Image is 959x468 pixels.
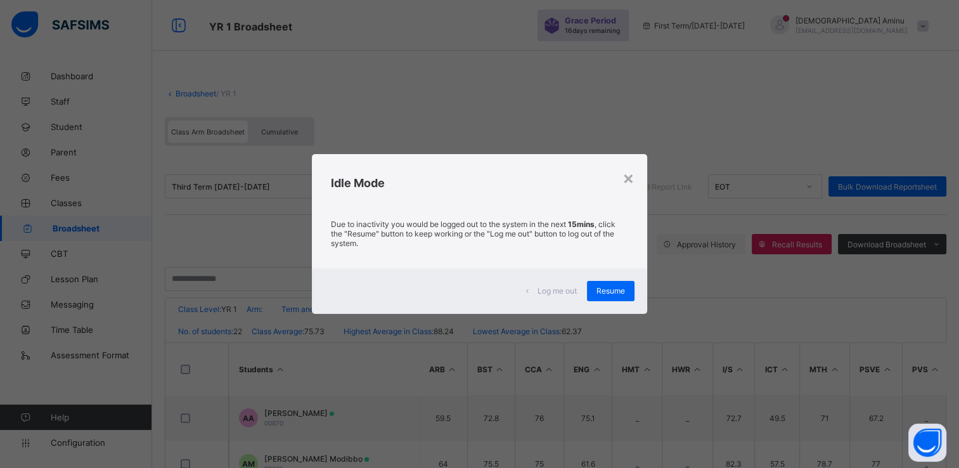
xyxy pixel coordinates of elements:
[331,176,629,190] h2: Idle Mode
[568,219,595,229] strong: 15mins
[596,286,625,296] span: Resume
[331,219,629,248] p: Due to inactivity you would be logged out to the system in the next , click the "Resume" button t...
[537,286,577,296] span: Log me out
[622,167,634,188] div: ×
[908,424,946,462] button: Open asap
